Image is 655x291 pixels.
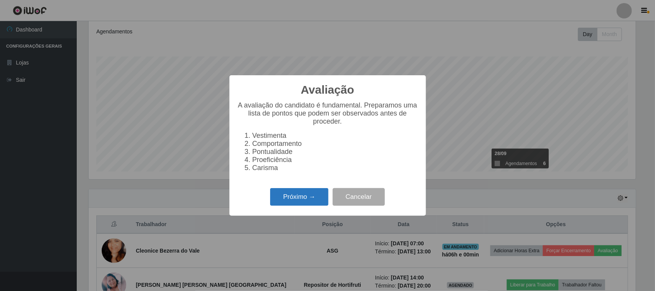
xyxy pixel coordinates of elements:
[252,140,418,148] li: Comportamento
[237,101,418,126] p: A avaliação do candidato é fundamental. Preparamos uma lista de pontos que podem ser observados a...
[270,188,328,206] button: Próximo →
[252,148,418,156] li: Pontualidade
[252,164,418,172] li: Carisma
[252,156,418,164] li: Proeficiência
[301,83,354,97] h2: Avaliação
[252,132,418,140] li: Vestimenta
[333,188,385,206] button: Cancelar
